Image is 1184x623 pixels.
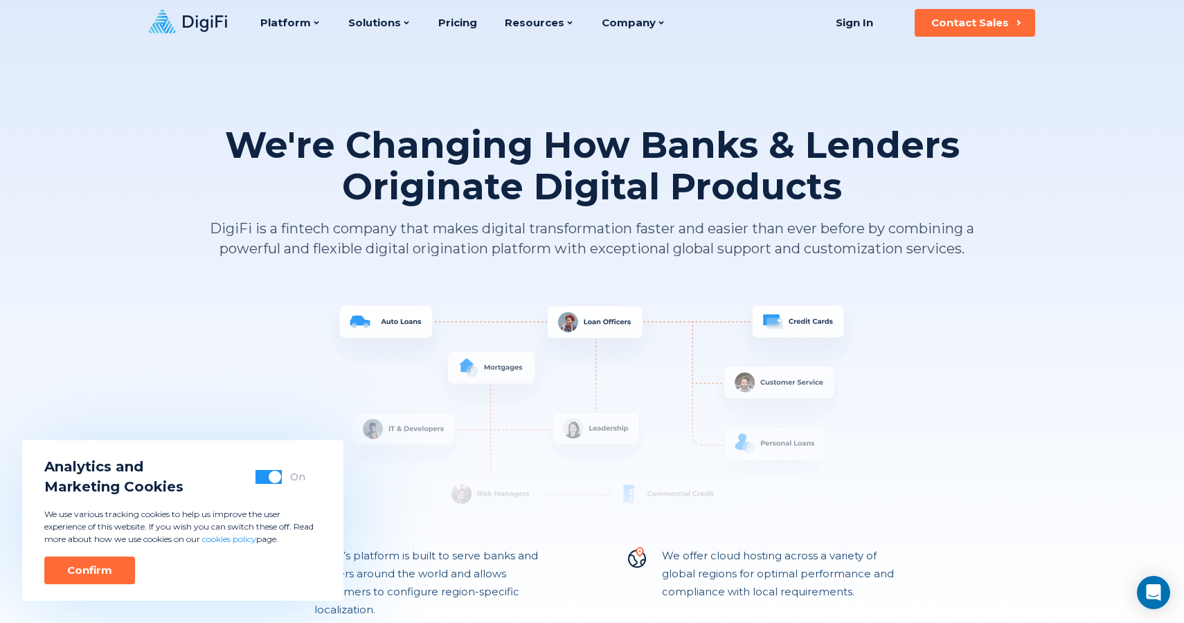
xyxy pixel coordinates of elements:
[208,300,976,536] img: System Overview
[208,219,976,259] p: DigiFi is a fintech company that makes digital transformation faster and easier than ever before ...
[915,9,1035,37] button: Contact Sales
[1137,576,1170,609] div: Open Intercom Messenger
[290,470,305,484] div: On
[931,16,1009,30] div: Contact Sales
[44,508,321,545] p: We use various tracking cookies to help us improve the user experience of this website. If you wi...
[67,563,112,577] div: Confirm
[662,547,906,619] p: We offer cloud hosting across a variety of global regions for optimal performance and compliance ...
[44,477,183,497] span: Marketing Cookies
[44,457,183,477] span: Analytics and
[314,547,558,619] p: DigiFi’s platform is built to serve banks and lenders around the world and allows customers to co...
[202,534,256,544] a: cookies policy
[818,9,890,37] a: Sign In
[208,125,976,208] h1: We're Changing How Banks & Lenders Originate Digital Products
[44,557,135,584] button: Confirm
